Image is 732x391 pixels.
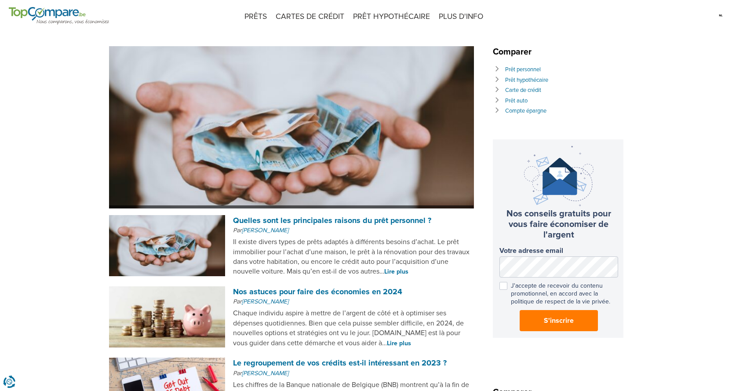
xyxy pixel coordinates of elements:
[233,369,473,378] p: Par
[233,237,473,277] p: Il existe divers types de prêts adaptés à différents besoins d’achat. Le prêt immobilier pour l’a...
[242,298,288,305] a: [PERSON_NAME]
[242,369,288,377] a: [PERSON_NAME]
[718,9,723,22] img: nl.svg
[493,47,536,57] span: Comparer
[233,308,473,348] p: Chaque individu aspire à mettre de l’argent de côté et à optimiser ses dépenses quotidiennes. Bie...
[109,215,226,276] img: Quelles sont les principales raisons du prêt personnel ?
[242,227,288,234] a: [PERSON_NAME]
[544,315,574,326] span: S'inscrire
[109,205,473,208] div: Pause
[520,310,598,331] button: S'inscrire
[384,268,408,275] a: Lire plus
[233,358,447,368] a: Le regroupement de vos crédits est-il intéressant en 2023 ?
[505,66,541,73] a: Prêt personnel
[499,208,618,240] h3: Nos conseils gratuits pour vous faire économiser de l'argent
[109,286,226,347] img: Nos astuces pour faire des économies en 2024
[233,287,402,296] a: Nos astuces pour faire des économies en 2024
[505,107,546,114] a: Compte épargne
[505,77,548,84] a: Prêt hypothécaire
[499,247,618,255] label: Votre adresse email
[524,146,594,206] img: newsletter
[233,216,431,225] a: Quelles sont les principales raisons du prêt personnel ?
[233,226,473,235] p: Par
[387,340,411,347] a: Lire plus
[505,97,528,104] a: Prêt auto
[499,282,618,306] label: J'accepte de recevoir du contenu promotionnel, en accord avec la politique de respect de la vie p...
[233,297,473,306] p: Par
[505,87,541,94] a: Carte de crédit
